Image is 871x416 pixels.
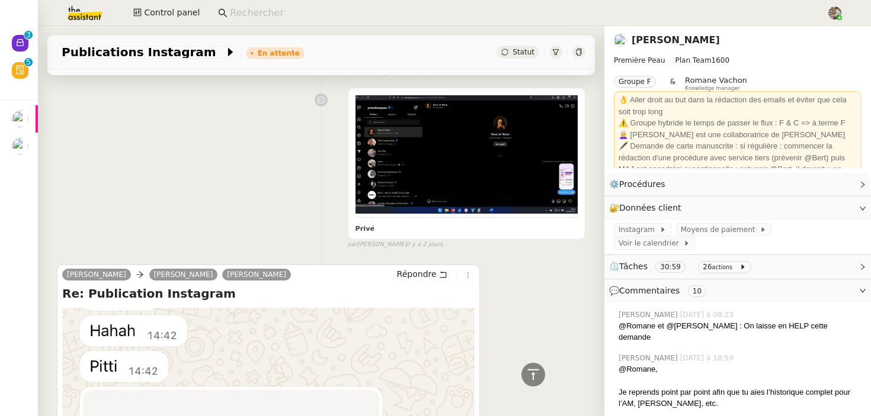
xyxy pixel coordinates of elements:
div: ⚙️Procédures [604,173,871,196]
nz-badge-sup: 5 [24,58,33,66]
span: par [348,67,358,78]
span: [DATE] à 18:59 [680,353,736,363]
span: Plan Team [675,56,712,65]
img: users%2FAXgjBsdPtrYuxuZvIJjRexEdqnq2%2Favatar%2F1599931753966.jpeg [12,138,28,154]
div: 💬Commentaires 10 [604,279,871,302]
nz-tag: 10 [688,285,706,297]
span: Tâches [619,262,648,271]
div: 👌 Aller droit au but dans la rédaction des emails et éviter que cela soit trop long [619,94,857,117]
nz-tag: 30:59 [655,261,686,273]
img: users%2FHIWaaSoTa5U8ssS5t403NQMyZZE3%2Favatar%2Fa4be050e-05fa-4f28-bbe7-e7e8e4788720 [12,111,28,127]
small: actions [712,264,733,270]
img: users%2Fjeuj7FhI7bYLyCU6UIN9LElSS4x1%2Favatar%2F1678820456145.jpeg [614,34,627,47]
span: 💬 [609,286,711,295]
div: 🖋️ Demande de carte manuscrite : si régulière : commencer la rédaction d'une procédure avec servi... [619,140,857,186]
div: @Romane, [619,363,862,375]
a: [PERSON_NAME] [149,269,218,280]
span: & [670,76,675,91]
span: Procédures [619,179,665,189]
small: [PERSON_NAME] [348,67,443,78]
div: @Romane et @[PERSON_NAME] : On laisse en HELP cette demande [619,320,862,343]
div: En attente [258,50,300,57]
span: Première Peau [614,56,665,65]
span: Romane Vachon [685,76,747,85]
b: Privé [356,225,374,233]
img: 388bd129-7e3b-4cb1-84b4-92a3d763e9b7 [828,7,841,20]
a: [PERSON_NAME] [632,34,720,46]
span: 26 [703,263,712,271]
span: ⏲️ [609,262,756,271]
span: il y a 2 jours [406,67,443,78]
span: Instagram [619,224,659,236]
img: 8f0DV62U4ACosAAAAASUVORK5CYII= [356,95,578,214]
div: 👩‍🦳 [PERSON_NAME] est une collaboratrice de [PERSON_NAME] [619,129,857,141]
span: [PERSON_NAME] [619,353,680,363]
span: Commentaires [619,286,680,295]
p: 5 [26,58,31,69]
small: [PERSON_NAME] [348,240,443,250]
span: Publications Instagram [62,46,225,58]
span: Données client [619,203,681,212]
div: ⚠️ Groupe hybride le temps de passer le flux : F & C => à terme F [619,117,857,129]
span: [PERSON_NAME] [619,309,680,320]
h4: Re: Publication Instagram [62,285,475,302]
span: Répondre [397,268,437,280]
app-user-label: Knowledge manager [685,76,747,91]
nz-badge-sup: 3 [24,31,33,39]
span: 🔐 [609,201,686,215]
span: Control panel [144,6,200,20]
span: il y a 2 jours [406,240,443,250]
a: [PERSON_NAME] [222,269,291,280]
span: par [348,240,358,250]
span: 1600 [712,56,730,65]
span: Moyens de paiement [681,224,760,236]
span: Voir le calendrier [619,237,683,249]
span: ⚙️ [609,178,671,191]
span: Knowledge manager [685,85,740,92]
div: ⏲️Tâches 30:59 26actions [604,255,871,278]
button: Répondre [393,267,451,280]
button: Control panel [126,5,207,21]
a: [PERSON_NAME] [62,269,131,280]
span: [DATE] à 08:23 [680,309,736,320]
p: 3 [26,31,31,41]
span: Statut [513,48,534,56]
div: Je reprends point par point afin que tu aies l’historique complet pour l’AM, [PERSON_NAME], etc. [619,386,862,409]
nz-tag: Groupe F [614,76,656,88]
div: 🔐Données client [604,196,871,220]
input: Rechercher [230,5,815,21]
